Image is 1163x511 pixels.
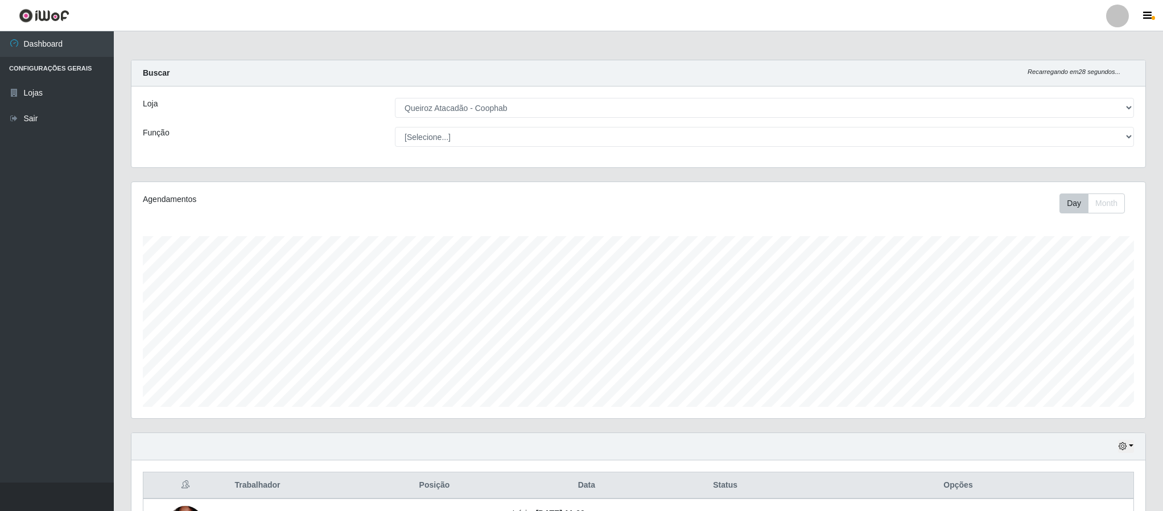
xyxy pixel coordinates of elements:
button: Month [1088,193,1125,213]
label: Função [143,127,170,139]
div: First group [1059,193,1125,213]
div: Toolbar with button groups [1059,193,1134,213]
i: Recarregando em 28 segundos... [1028,68,1120,75]
th: Status [667,472,783,499]
th: Opções [783,472,1134,499]
label: Loja [143,98,158,110]
button: Day [1059,193,1088,213]
th: Posição [364,472,506,499]
strong: Buscar [143,68,170,77]
th: Trabalhador [228,472,363,499]
div: Agendamentos [143,193,546,205]
img: CoreUI Logo [19,9,69,23]
th: Data [505,472,667,499]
